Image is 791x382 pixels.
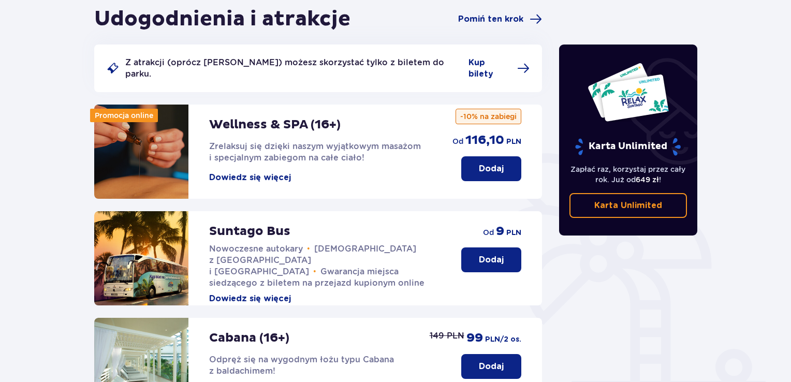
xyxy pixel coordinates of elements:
[569,164,687,185] p: Zapłać raz, korzystaj przez cały rok. Już od !
[209,244,303,254] span: Nowoczesne autokary
[307,244,310,254] span: •
[479,254,504,266] p: Dodaj
[506,228,521,238] span: PLN
[466,330,483,346] span: 99
[125,57,462,80] p: Z atrakcji (oprócz [PERSON_NAME]) możesz skorzystać tylko z biletem do parku.
[483,227,494,238] span: od
[461,354,521,379] button: Dodaj
[636,175,659,184] span: 649 zł
[313,267,316,277] span: •
[430,330,464,342] p: 149 PLN
[94,6,350,32] h1: Udogodnienia i atrakcje
[574,138,682,156] p: Karta Unlimited
[209,330,289,346] p: Cabana (16+)
[209,224,290,239] p: Suntago Bus
[496,224,504,239] span: 9
[468,57,530,80] a: Kup bilety
[452,136,463,146] span: od
[458,13,523,25] span: Pomiń ten krok
[479,361,504,372] p: Dodaj
[90,109,158,122] div: Promocja online
[94,211,188,305] img: attraction
[594,200,662,211] p: Karta Unlimited
[468,57,511,80] span: Kup bilety
[485,334,521,345] span: PLN /2 os.
[209,293,291,304] button: Dowiedz się więcej
[94,105,188,199] img: attraction
[209,355,394,376] span: Odpręż się na wygodnym łożu typu Cabana z baldachimem!
[209,117,341,133] p: Wellness & SPA (16+)
[461,156,521,181] button: Dodaj
[506,137,521,147] span: PLN
[456,109,521,124] p: -10% na zabiegi
[209,244,416,276] span: [DEMOGRAPHIC_DATA] z [GEOGRAPHIC_DATA] i [GEOGRAPHIC_DATA]
[458,13,542,25] a: Pomiń ten krok
[461,247,521,272] button: Dodaj
[465,133,504,148] span: 116,10
[569,193,687,218] a: Karta Unlimited
[209,172,291,183] button: Dowiedz się więcej
[209,141,421,163] span: Zrelaksuj się dzięki naszym wyjątkowym masażom i specjalnym zabiegom na całe ciało!
[587,62,669,122] img: Dwie karty całoroczne do Suntago z napisem 'UNLIMITED RELAX', na białym tle z tropikalnymi liśćmi...
[479,163,504,174] p: Dodaj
